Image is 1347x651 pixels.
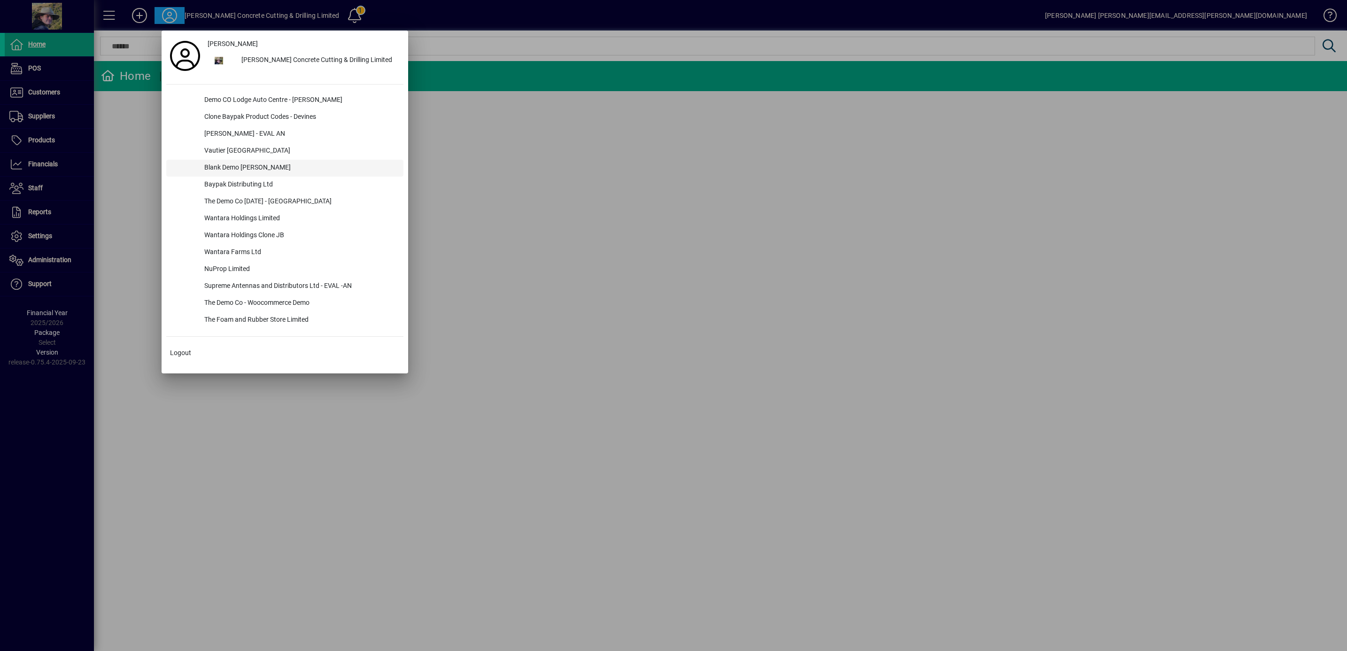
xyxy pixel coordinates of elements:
[197,210,403,227] div: Wantara Holdings Limited
[166,261,403,278] button: NuProp Limited
[204,52,403,69] button: [PERSON_NAME] Concrete Cutting & Drilling Limited
[197,126,403,143] div: [PERSON_NAME] - EVAL AN
[166,177,403,194] button: Baypak Distributing Ltd
[204,35,403,52] a: [PERSON_NAME]
[197,244,403,261] div: Wantara Farms Ltd
[197,295,403,312] div: The Demo Co - Woocommerce Demo
[166,160,403,177] button: Blank Demo [PERSON_NAME]
[197,92,403,109] div: Demo CO Lodge Auto Centre - [PERSON_NAME]
[166,210,403,227] button: Wantara Holdings Limited
[166,194,403,210] button: The Demo Co [DATE] - [GEOGRAPHIC_DATA]
[166,47,204,64] a: Profile
[166,344,403,361] button: Logout
[197,160,403,177] div: Blank Demo [PERSON_NAME]
[166,143,403,160] button: Vautier [GEOGRAPHIC_DATA]
[197,278,403,295] div: Supreme Antennas and Distributors Ltd - EVAL -AN
[197,194,403,210] div: The Demo Co [DATE] - [GEOGRAPHIC_DATA]
[197,109,403,126] div: Clone Baypak Product Codes - Devines
[197,261,403,278] div: NuProp Limited
[166,295,403,312] button: The Demo Co - Woocommerce Demo
[166,312,403,329] button: The Foam and Rubber Store Limited
[166,278,403,295] button: Supreme Antennas and Distributors Ltd - EVAL -AN
[197,143,403,160] div: Vautier [GEOGRAPHIC_DATA]
[166,244,403,261] button: Wantara Farms Ltd
[166,92,403,109] button: Demo CO Lodge Auto Centre - [PERSON_NAME]
[166,227,403,244] button: Wantara Holdings Clone JB
[234,52,403,69] div: [PERSON_NAME] Concrete Cutting & Drilling Limited
[208,39,258,49] span: [PERSON_NAME]
[170,348,191,358] span: Logout
[166,126,403,143] button: [PERSON_NAME] - EVAL AN
[166,109,403,126] button: Clone Baypak Product Codes - Devines
[197,227,403,244] div: Wantara Holdings Clone JB
[197,312,403,329] div: The Foam and Rubber Store Limited
[197,177,403,194] div: Baypak Distributing Ltd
